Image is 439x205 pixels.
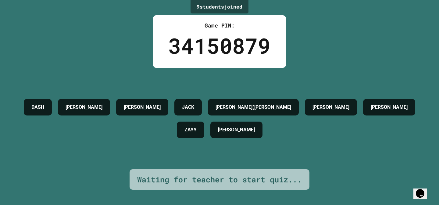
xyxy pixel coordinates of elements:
div: Game PIN: [168,21,271,30]
h4: [PERSON_NAME] [124,104,161,111]
div: 34150879 [168,30,271,62]
div: Waiting for teacher to start quiz... [137,174,302,185]
h4: ZAYY [184,126,197,134]
h4: JACK [182,104,194,111]
h4: [PERSON_NAME] [371,104,408,111]
h4: [PERSON_NAME] [66,104,102,111]
iframe: chat widget [413,181,433,199]
h4: DASH [31,104,44,111]
h4: [PERSON_NAME] [218,126,255,134]
h4: [PERSON_NAME]([PERSON_NAME] [216,104,291,111]
h4: [PERSON_NAME] [312,104,349,111]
